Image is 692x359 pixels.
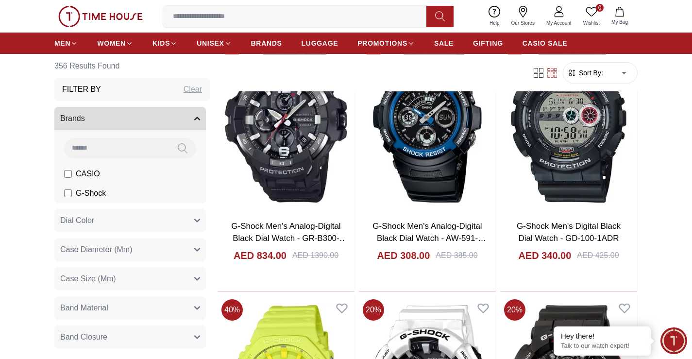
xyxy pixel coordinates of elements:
[231,222,347,256] a: G-Shock Men's Analog-Digital Black Dial Watch - GR-B300-1ADR
[577,4,606,29] a: 0Wishlist
[54,267,206,291] button: Case Size (Mm)
[434,38,454,48] span: SALE
[60,244,132,256] span: Case Diameter (Mm)
[523,38,568,48] span: CASIO SALE
[567,68,603,78] button: Sort By:
[58,6,143,27] img: ...
[357,34,415,52] a: PROMOTIONS
[251,38,282,48] span: BRANDS
[561,331,643,341] div: Hey there!
[359,32,496,212] img: G-Shock Men's Analog-Digital Black Dial Watch - AW-591-2ADR
[577,250,619,261] div: AED 425.00
[60,302,108,314] span: Band Material
[251,34,282,52] a: BRANDS
[64,189,72,197] input: G-Shock
[60,113,85,124] span: Brands
[518,249,571,262] h4: AED 340.00
[54,107,206,130] button: Brands
[363,299,384,321] span: 20 %
[436,250,477,261] div: AED 385.00
[523,34,568,52] a: CASIO SALE
[577,68,603,78] span: Sort By:
[152,38,170,48] span: KIDS
[60,331,107,343] span: Band Closure
[302,34,338,52] a: LUGGAGE
[357,38,407,48] span: PROMOTIONS
[221,299,243,321] span: 40 %
[54,38,70,48] span: MEN
[234,249,287,262] h4: AED 834.00
[54,238,206,261] button: Case Diameter (Mm)
[507,19,539,27] span: Our Stores
[60,273,116,285] span: Case Size (Mm)
[197,34,231,52] a: UNISEX
[660,327,687,354] div: Chat Widget
[152,34,177,52] a: KIDS
[561,342,643,350] p: Talk to our watch expert!
[542,19,575,27] span: My Account
[506,4,540,29] a: Our Stores
[54,54,210,78] h6: 356 Results Found
[97,34,133,52] a: WOMEN
[473,38,503,48] span: GIFTING
[608,18,632,26] span: My Bag
[500,32,637,212] img: G-Shock Men's Digital Black Dial Watch - GD-100-1ADR
[54,325,206,349] button: Band Closure
[377,249,430,262] h4: AED 308.00
[54,209,206,232] button: Dial Color
[596,4,604,12] span: 0
[434,34,454,52] a: SALE
[517,222,621,243] a: G-Shock Men's Digital Black Dial Watch - GD-100-1ADR
[486,19,504,27] span: Help
[97,38,126,48] span: WOMEN
[606,5,634,28] button: My Bag
[218,32,354,212] img: G-Shock Men's Analog-Digital Black Dial Watch - GR-B300-1ADR
[54,296,206,320] button: Band Material
[302,38,338,48] span: LUGGAGE
[76,188,106,199] span: G-Shock
[60,215,94,226] span: Dial Color
[372,222,486,256] a: G-Shock Men's Analog-Digital Black Dial Watch - AW-591-2ADR
[504,299,525,321] span: 20 %
[184,84,202,95] div: Clear
[64,170,72,178] input: CASIO
[76,168,100,180] span: CASIO
[54,34,78,52] a: MEN
[197,38,224,48] span: UNISEX
[292,250,338,261] div: AED 1390.00
[579,19,604,27] span: Wishlist
[62,84,101,95] h3: Filter By
[473,34,503,52] a: GIFTING
[484,4,506,29] a: Help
